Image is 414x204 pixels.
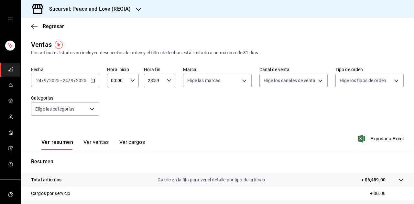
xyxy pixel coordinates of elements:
label: Hora inicio [107,67,139,72]
input: -- [62,78,68,83]
img: Tooltip marker [55,41,63,49]
button: Ver resumen [41,139,73,150]
button: Ver cargos [119,139,145,150]
span: / [42,78,44,83]
input: -- [36,78,42,83]
button: open drawer [8,17,13,22]
div: Ventas [31,40,52,49]
span: - [60,78,62,83]
input: -- [71,78,74,83]
p: + $6,459.00 [361,177,386,183]
button: Exportar a Excel [359,135,404,143]
div: navigation tabs [41,139,145,150]
span: / [47,78,49,83]
p: Da clic en la fila para ver el detalle por tipo de artículo [158,177,265,183]
p: + $0.00 [370,190,404,197]
span: Elige los tipos de orden [340,77,386,84]
label: Fecha [31,67,99,72]
input: -- [44,78,47,83]
p: Total artículos [31,177,61,183]
span: Regresar [43,23,64,29]
span: Elige los canales de venta [264,77,315,84]
button: Regresar [31,23,64,29]
label: Tipo de orden [335,67,404,72]
div: Los artículos listados no incluyen descuentos de orden y el filtro de fechas está limitado a un m... [31,49,404,56]
h3: Sucursal: Peace and Love (REGIA) [44,5,131,13]
label: Canal de venta [259,67,328,72]
label: Marca [183,67,251,72]
span: / [74,78,76,83]
button: Ver ventas [83,139,109,150]
span: / [68,78,70,83]
label: Hora fin [144,67,176,72]
input: ---- [49,78,60,83]
input: ---- [76,78,87,83]
span: Elige las categorías [35,106,75,112]
p: Cargos por servicio [31,190,71,197]
span: Elige las marcas [187,77,220,84]
label: Categorías [31,96,99,100]
p: Resumen [31,158,404,166]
